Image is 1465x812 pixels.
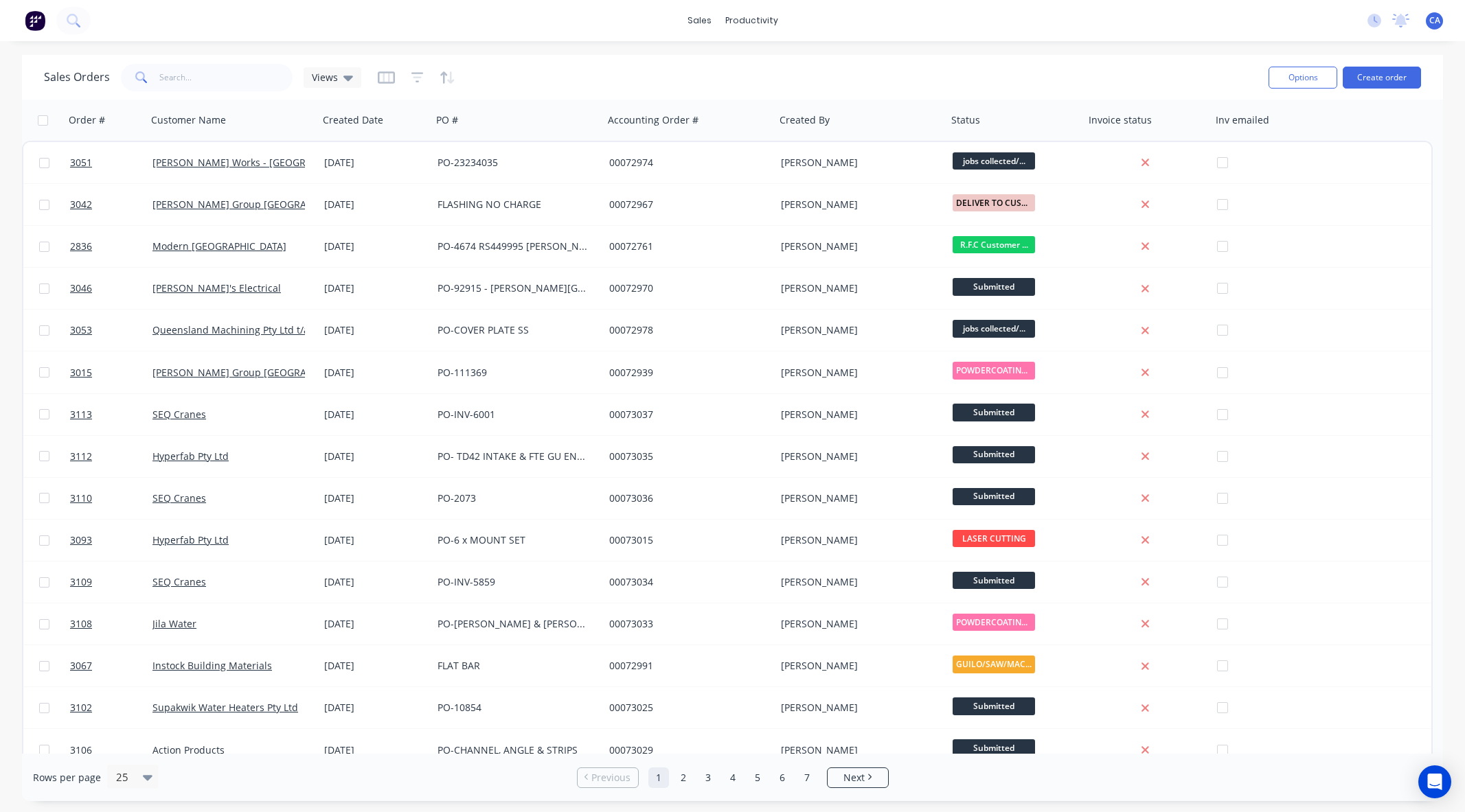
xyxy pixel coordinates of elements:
[781,617,933,631] div: [PERSON_NAME]
[781,198,933,211] div: [PERSON_NAME]
[152,743,225,756] a: Action Products
[324,366,427,380] div: [DATE]
[438,701,590,715] div: PO-10854
[324,240,427,253] div: [DATE]
[152,323,334,336] a: Queensland Machining Pty Ltd t/a Abco
[781,743,933,757] div: [PERSON_NAME]
[152,450,229,463] a: Hyperfab Pty Ltd
[152,156,364,169] a: [PERSON_NAME] Works - [GEOGRAPHIC_DATA]
[152,701,298,714] a: Supakwik Water Heaters Pty Ltd
[781,450,933,463] div: [PERSON_NAME]
[70,603,152,645] a: 3108
[781,366,933,380] div: [PERSON_NAME]
[70,575,92,589] span: 3109
[70,645,152,686] a: 3067
[747,767,768,788] a: Page 5
[438,408,590,421] div: PO-INV-6001
[609,743,762,757] div: 00073029
[953,656,1035,673] span: GUILO/SAW/MACHI...
[70,659,92,673] span: 3067
[953,278,1035,295] span: Submitted
[591,771,631,785] span: Previous
[609,366,762,380] div: 00072939
[953,236,1035,253] span: R.F.C Customer ...
[953,572,1035,589] span: Submitted
[152,617,196,630] a: Jila Water
[44,71,110,84] h1: Sales Orders
[843,771,865,785] span: Next
[70,156,92,170] span: 3051
[578,771,638,785] a: Previous page
[953,320,1035,337] span: jobs collected/...
[70,450,92,463] span: 3112
[152,408,206,421] a: SEQ Cranes
[781,281,933,295] div: [PERSON_NAME]
[1089,113,1152,127] div: Invoice status
[25,10,45,31] img: Factory
[718,10,785,31] div: productivity
[438,156,590,170] div: PO-23234035
[312,70,338,84] span: Views
[772,767,793,788] a: Page 6
[609,533,762,547] div: 00073015
[324,533,427,547] div: [DATE]
[70,520,152,561] a: 3093
[438,366,590,380] div: PO-111369
[609,198,762,211] div: 00072967
[70,352,152,393] a: 3015
[438,450,590,463] div: PO- TD42 INTAKE & FTE GU ENGINE MOUNTS - [DATE]
[324,491,427,505] div: [DATE]
[438,743,590,757] div: PO-CHANNEL, ANGLE & STRIPS
[953,739,1035,756] span: Submitted
[673,767,694,788] a: Page 2
[151,113,226,127] div: Customer Name
[609,156,762,170] div: 00072974
[609,701,762,715] div: 00073025
[70,743,92,757] span: 3106
[609,659,762,673] div: 00072991
[70,184,152,225] a: 3042
[723,767,743,788] a: Page 4
[152,240,286,253] a: Modern [GEOGRAPHIC_DATA]
[438,575,590,589] div: PO-INV-5859
[608,113,699,127] div: Accounting Order #
[324,408,427,421] div: [DATE]
[953,404,1035,421] span: Submitted
[152,575,206,588] a: SEQ Cranes
[70,617,92,631] span: 3108
[781,701,933,715] div: [PERSON_NAME]
[70,701,92,715] span: 3102
[438,240,590,253] div: PO-4674 RS449995 [PERSON_NAME]
[324,323,427,337] div: [DATE]
[70,142,152,183] a: 3051
[324,198,427,211] div: [DATE]
[152,366,359,379] a: [PERSON_NAME] Group [GEOGRAPHIC_DATA]
[953,152,1035,170] span: jobs collected/...
[70,323,92,337] span: 3053
[609,617,762,631] div: 00073033
[609,323,762,337] div: 00072978
[152,659,272,672] a: Instock Building Materials
[609,281,762,295] div: 00072970
[438,659,590,673] div: FLAT BAR
[951,113,980,127] div: Status
[323,113,383,127] div: Created Date
[781,659,933,673] div: [PERSON_NAME]
[609,240,762,253] div: 00072761
[324,701,427,715] div: [DATE]
[781,156,933,170] div: [PERSON_NAME]
[681,10,718,31] div: sales
[953,530,1035,547] span: LASER CUTTING
[152,533,229,546] a: Hyperfab Pty Ltd
[781,323,933,337] div: [PERSON_NAME]
[609,575,762,589] div: 00073034
[70,310,152,351] a: 3053
[953,362,1035,379] span: POWDERCOATING/S...
[70,478,152,519] a: 3110
[152,281,281,294] a: [PERSON_NAME]'s Electrical
[609,408,762,421] div: 00073037
[953,194,1035,211] span: DELIVER TO CUST...
[70,366,92,380] span: 3015
[609,450,762,463] div: 00073035
[70,226,152,267] a: 2836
